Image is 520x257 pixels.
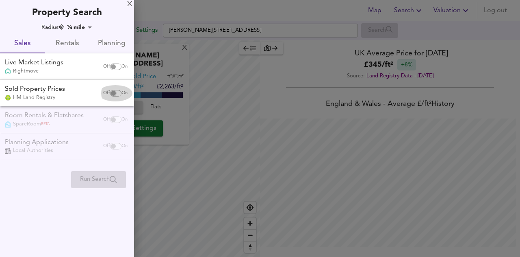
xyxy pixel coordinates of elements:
span: Off [103,64,110,70]
span: Planning [94,37,129,50]
div: HM Land Registry [5,94,65,101]
span: On [121,64,128,70]
div: Live Market Listings [5,58,63,68]
img: Land Registry [5,95,11,101]
div: Radius [41,23,64,31]
span: On [121,90,128,97]
span: Rentals [50,37,84,50]
div: Please enable at least one data source to run a search [71,171,126,188]
span: Sales [5,37,40,50]
div: ¼ mile [65,23,95,31]
div: Sold Property Prices [5,85,65,94]
span: Off [103,90,110,97]
div: Rightmove [5,68,63,75]
div: X [127,2,132,7]
img: Rightmove [5,68,11,75]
